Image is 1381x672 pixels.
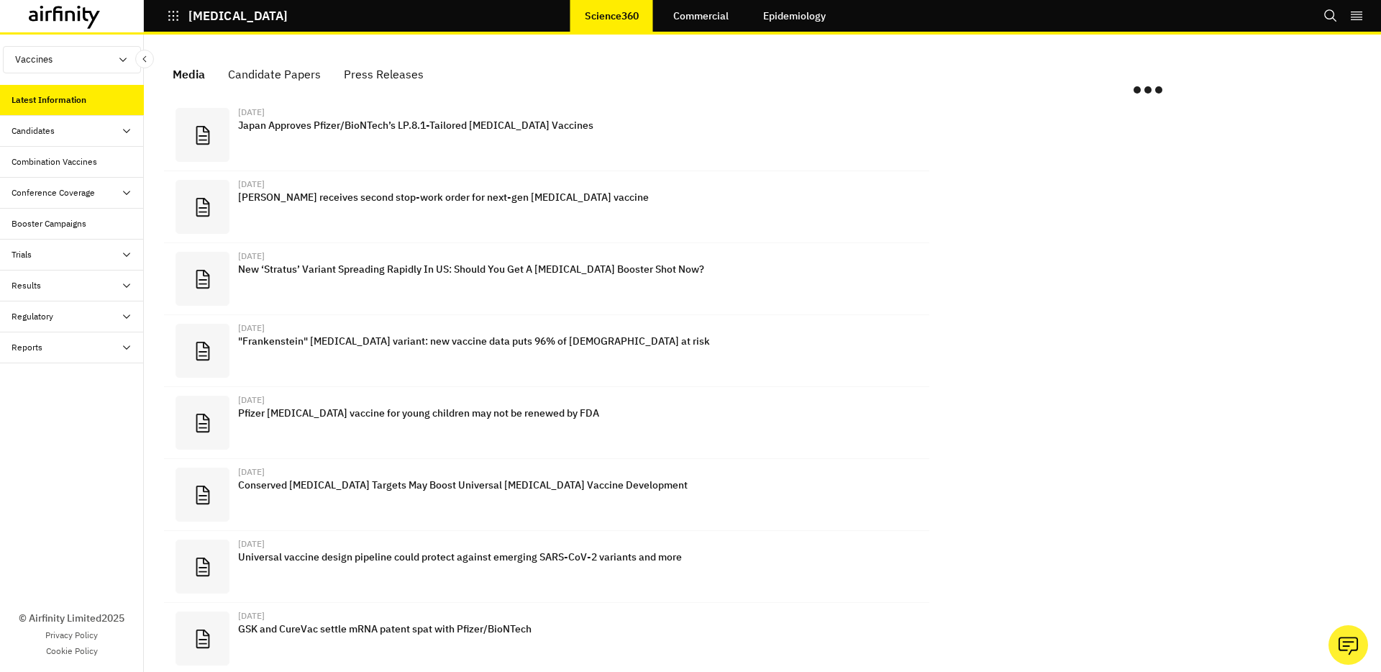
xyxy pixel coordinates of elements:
[238,119,869,131] p: Japan Approves Pfizer/BioNTech’s LP.8.1-Tailored [MEDICAL_DATA] Vaccines
[238,108,869,117] div: [DATE]
[164,99,929,171] a: [DATE]Japan Approves Pfizer/BioNTech’s LP.8.1-Tailored [MEDICAL_DATA] Vaccines
[238,479,869,491] p: Conserved [MEDICAL_DATA] Targets May Boost Universal [MEDICAL_DATA] Vaccine Development
[238,623,869,635] p: GSK and CureVac settle mRNA patent spat with Pfizer/BioNTech
[1323,4,1338,28] button: Search
[12,341,42,354] div: Reports
[344,63,424,85] div: Press Releases
[238,191,869,203] p: [PERSON_NAME] receives second stop-work order for next-gen [MEDICAL_DATA] vaccine
[238,180,869,189] div: [DATE]
[188,9,288,22] p: [MEDICAL_DATA]
[19,611,124,626] p: © Airfinity Limited 2025
[238,252,869,260] div: [DATE]
[164,171,929,243] a: [DATE][PERSON_NAME] receives second stop-work order for next-gen [MEDICAL_DATA] vaccine
[238,324,869,332] div: [DATE]
[135,50,154,68] button: Close Sidebar
[238,407,869,419] p: Pfizer [MEDICAL_DATA] vaccine for young children may not be renewed by FDA
[164,459,929,531] a: [DATE]Conserved [MEDICAL_DATA] Targets May Boost Universal [MEDICAL_DATA] Vaccine Development
[164,315,929,387] a: [DATE]"Frankenstein" [MEDICAL_DATA] variant: new vaccine data puts 96% of [DEMOGRAPHIC_DATA] at risk
[167,4,288,28] button: [MEDICAL_DATA]
[164,387,929,459] a: [DATE]Pfizer [MEDICAL_DATA] vaccine for young children may not be renewed by FDA
[238,396,869,404] div: [DATE]
[1328,625,1368,665] button: Ask our analysts
[228,63,321,85] div: Candidate Papers
[12,155,97,168] div: Combination Vaccines
[238,540,869,548] div: [DATE]
[164,243,929,315] a: [DATE]New ‘Stratus’ Variant Spreading Rapidly In US: Should You Get A [MEDICAL_DATA] Booster Shot...
[238,612,869,620] div: [DATE]
[12,124,55,137] div: Candidates
[238,468,869,476] div: [DATE]
[12,279,41,292] div: Results
[12,94,86,106] div: Latest Information
[12,310,53,323] div: Regulatory
[3,46,141,73] button: Vaccines
[12,248,32,261] div: Trials
[46,645,98,658] a: Cookie Policy
[12,217,86,230] div: Booster Campaigns
[238,551,869,563] p: Universal vaccine design pipeline could protect against emerging SARS-CoV-2 variants and more
[164,531,929,603] a: [DATE]Universal vaccine design pipeline could protect against emerging SARS-CoV-2 variants and more
[238,335,869,347] p: "Frankenstein" [MEDICAL_DATA] variant: new vaccine data puts 96% of [DEMOGRAPHIC_DATA] at risk
[45,629,98,642] a: Privacy Policy
[173,63,205,85] div: Media
[585,10,639,22] p: Science360
[238,263,869,275] p: New ‘Stratus’ Variant Spreading Rapidly In US: Should You Get A [MEDICAL_DATA] Booster Shot Now?
[12,186,95,199] div: Conference Coverage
